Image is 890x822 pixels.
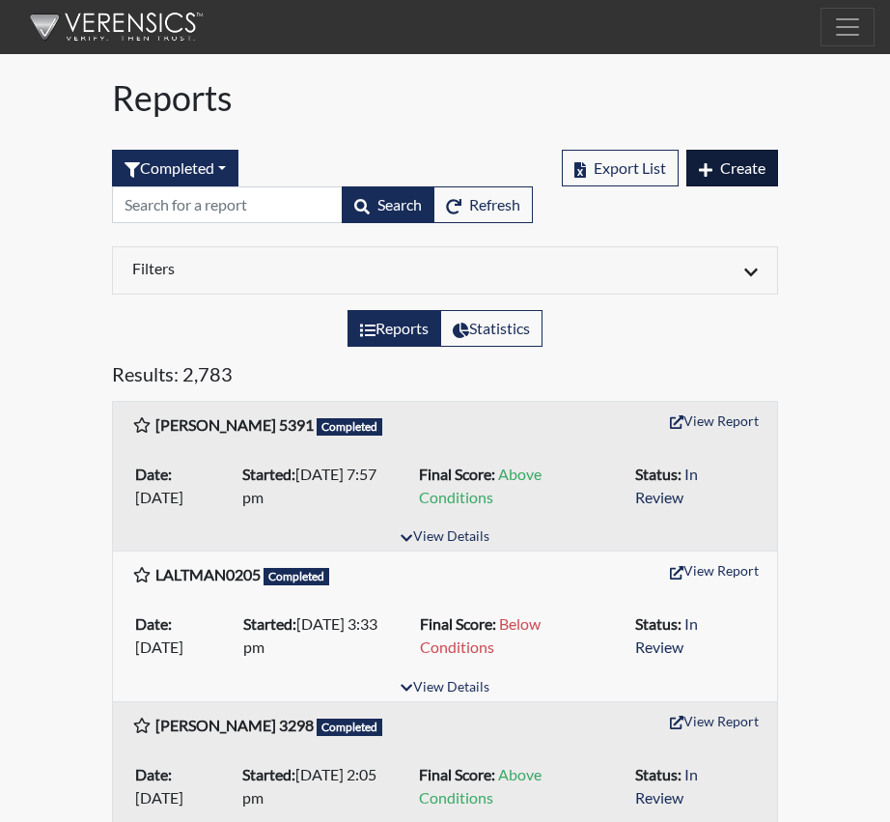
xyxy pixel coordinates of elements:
[661,555,767,585] button: View Report
[420,614,496,633] b: Final Score:
[392,524,497,551] button: View Details
[242,465,295,483] b: Started:
[264,568,329,585] span: Completed
[419,765,495,783] b: Final Score:
[155,565,261,583] b: LALTMAN0205
[127,609,236,663] li: [DATE]
[661,706,767,736] button: View Report
[820,8,875,46] button: Toggle navigation
[235,759,411,813] li: [DATE] 2:05 pm
[433,186,533,223] button: Refresh
[243,614,296,633] b: Started:
[236,609,413,663] li: [DATE] 3:33 pm
[635,765,681,783] b: Status:
[127,459,235,513] li: [DATE]
[135,465,172,483] b: Date:
[469,195,520,213] span: Refresh
[155,415,314,434] b: [PERSON_NAME] 5391
[235,459,411,513] li: [DATE] 7:57 pm
[135,765,172,783] b: Date:
[112,186,343,223] input: Search by Registration ID, Interview Number, or Investigation Name.
[635,765,698,807] span: In Review
[135,614,172,633] b: Date:
[594,158,666,177] span: Export List
[635,465,681,483] b: Status:
[127,759,235,813] li: [DATE]
[342,186,434,223] button: Search
[419,465,495,483] b: Final Score:
[242,765,295,783] b: Started:
[155,716,314,734] b: [PERSON_NAME] 3298
[440,310,542,347] label: View statistics about completed interviews
[419,465,542,506] span: Above Conditions
[317,418,382,436] span: Completed
[112,362,778,393] h5: Results: 2,783
[419,765,542,807] span: Above Conditions
[635,465,698,506] span: In Review
[112,150,238,186] div: Filter by interview status
[377,195,422,213] span: Search
[112,77,778,119] h1: Reports
[317,719,382,736] span: Completed
[661,406,767,436] button: View Report
[118,259,772,282] div: Click to expand/collapse filters
[635,614,681,633] b: Status:
[132,259,431,277] h6: Filters
[392,675,497,701] button: View Details
[348,310,441,347] label: View the list of reports
[112,150,238,186] button: Completed
[720,158,765,177] span: Create
[686,150,778,186] button: Create
[562,150,679,186] button: Export List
